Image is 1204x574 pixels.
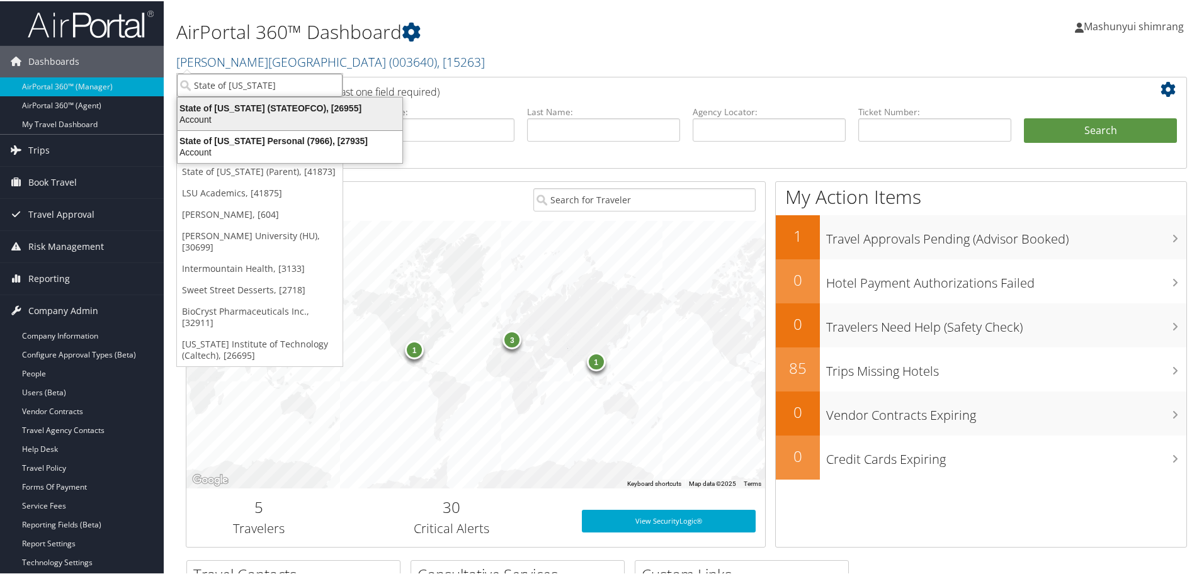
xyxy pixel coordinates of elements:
[503,329,521,348] div: 3
[190,471,231,487] img: Google
[437,52,485,69] span: , [ 15263 ]
[776,312,820,334] h2: 0
[28,45,79,76] span: Dashboards
[826,443,1186,467] h3: Credit Cards Expiring
[170,113,410,124] div: Account
[177,160,343,181] a: State of [US_STATE] (Parent), [41873]
[776,400,820,422] h2: 0
[28,8,154,38] img: airportal-logo.png
[744,479,761,486] a: Terms (opens in new tab)
[693,104,846,117] label: Agency Locator:
[776,183,1186,209] h1: My Action Items
[177,332,343,365] a: [US_STATE] Institute of Technology (Caltech), [26695]
[776,214,1186,258] a: 1Travel Approvals Pending (Advisor Booked)
[341,519,563,536] h3: Critical Alerts
[177,72,343,96] input: Search Accounts
[776,258,1186,302] a: 0Hotel Payment Authorizations Failed
[533,187,756,210] input: Search for Traveler
[28,198,94,229] span: Travel Approval
[176,18,856,44] h1: AirPortal 360™ Dashboard
[826,311,1186,335] h3: Travelers Need Help (Safety Check)
[177,257,343,278] a: Intermountain Health, [3133]
[776,434,1186,478] a: 0Credit Cards Expiring
[1084,18,1184,32] span: Mashunyui shimrang
[170,101,410,113] div: State of [US_STATE] (STATEOFCO), [26955]
[627,478,681,487] button: Keyboard shortcuts
[177,300,343,332] a: BioCryst Pharmaceuticals Inc., [32911]
[196,519,322,536] h3: Travelers
[177,203,343,224] a: [PERSON_NAME], [604]
[776,444,820,466] h2: 0
[361,104,514,117] label: First Name:
[28,166,77,197] span: Book Travel
[776,268,820,290] h2: 0
[196,495,322,517] h2: 5
[190,471,231,487] a: Open this area in Google Maps (opens a new window)
[826,267,1186,291] h3: Hotel Payment Authorizations Failed
[319,84,440,98] span: (at least one field required)
[389,52,437,69] span: ( 003640 )
[28,262,70,293] span: Reporting
[341,495,563,517] h2: 30
[1075,6,1196,44] a: Mashunyui shimrang
[1024,117,1177,142] button: Search
[776,346,1186,390] a: 85Trips Missing Hotels
[176,52,485,69] a: [PERSON_NAME][GEOGRAPHIC_DATA]
[28,133,50,165] span: Trips
[689,479,736,486] span: Map data ©2025
[776,390,1186,434] a: 0Vendor Contracts Expiring
[826,399,1186,423] h3: Vendor Contracts Expiring
[196,78,1094,99] h2: Airtinerary Lookup
[177,181,343,203] a: LSU Academics, [41875]
[776,224,820,245] h2: 1
[527,104,680,117] label: Last Name:
[405,339,424,358] div: 1
[28,230,104,261] span: Risk Management
[776,356,820,378] h2: 85
[170,145,410,157] div: Account
[177,224,343,257] a: [PERSON_NAME] University (HU), [30699]
[826,223,1186,247] h3: Travel Approvals Pending (Advisor Booked)
[582,509,756,531] a: View SecurityLogic®
[28,294,98,325] span: Company Admin
[170,134,410,145] div: State of [US_STATE] Personal (7966), [27935]
[858,104,1011,117] label: Ticket Number:
[586,351,605,370] div: 1
[177,278,343,300] a: Sweet Street Desserts, [2718]
[776,302,1186,346] a: 0Travelers Need Help (Safety Check)
[826,355,1186,379] h3: Trips Missing Hotels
